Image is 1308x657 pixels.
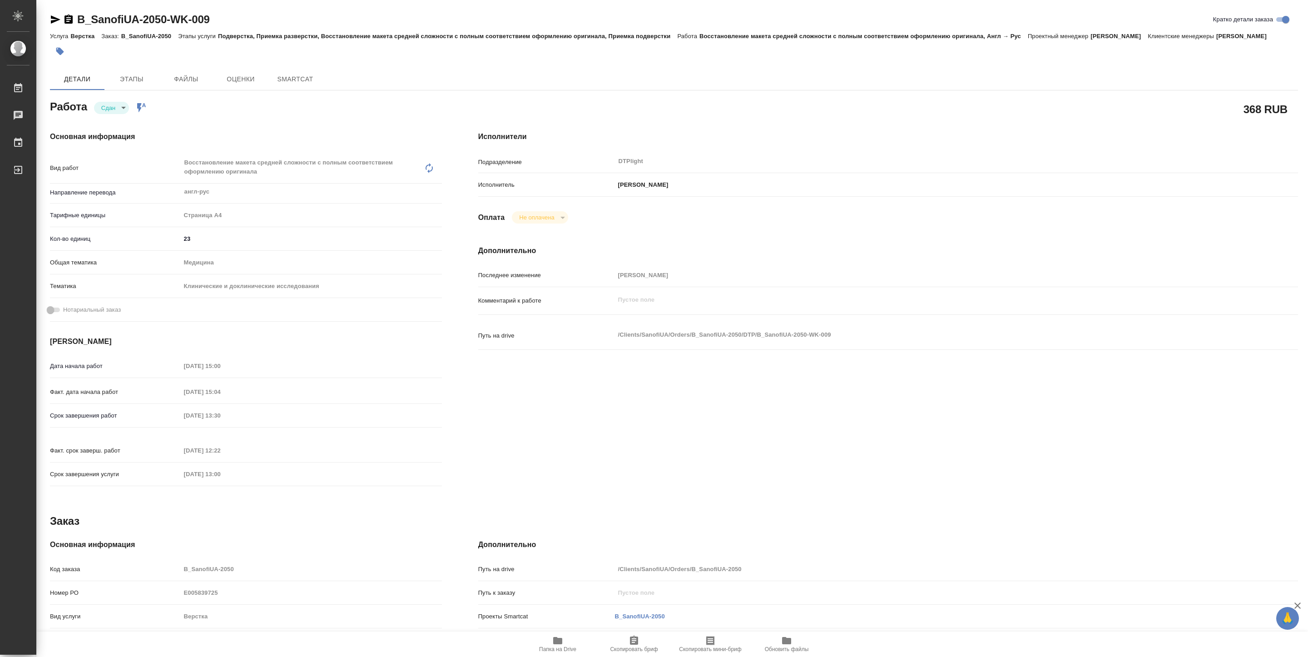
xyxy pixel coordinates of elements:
[478,271,615,280] p: Последнее изменение
[164,74,208,85] span: Файлы
[181,385,260,398] input: Пустое поле
[615,562,1230,576] input: Пустое поле
[478,131,1298,142] h4: Исполнители
[178,33,218,40] p: Этапы услуги
[181,232,442,245] input: ✎ Введи что-нибудь
[478,331,615,340] p: Путь на drive
[478,158,615,167] p: Подразделение
[1213,15,1273,24] span: Кратко детали заказа
[615,586,1230,599] input: Пустое поле
[63,305,121,314] span: Нотариальный заказ
[478,612,615,621] p: Проекты Smartcat
[1148,33,1216,40] p: Клиентские менеджеры
[219,74,263,85] span: Оценки
[181,409,260,422] input: Пустое поле
[50,98,87,114] h2: Работа
[99,104,118,112] button: Сдан
[765,646,809,652] span: Обновить файлы
[50,336,442,347] h4: [PERSON_NAME]
[50,131,442,142] h4: Основная информация
[1216,33,1273,40] p: [PERSON_NAME]
[615,180,669,189] p: [PERSON_NAME]
[50,588,181,597] p: Номер РО
[50,470,181,479] p: Срок завершения услуги
[1244,101,1288,117] h2: 368 RUB
[50,362,181,371] p: Дата начала работ
[512,211,568,224] div: Сдан
[615,327,1230,343] textarea: /Clients/SanofiUA/Orders/B_SanofiUA-2050/DTP/B_SanofiUA-2050-WK-009
[110,74,154,85] span: Этапы
[677,33,699,40] p: Работа
[50,41,70,61] button: Добавить тэг
[596,632,672,657] button: Скопировать бриф
[181,562,442,576] input: Пустое поле
[273,74,317,85] span: SmartCat
[478,539,1298,550] h4: Дополнительно
[615,269,1230,282] input: Пустое поле
[181,444,260,457] input: Пустое поле
[478,245,1298,256] h4: Дополнительно
[181,359,260,373] input: Пустое поле
[478,588,615,597] p: Путь к заказу
[70,33,101,40] p: Верстка
[50,164,181,173] p: Вид работ
[63,14,74,25] button: Скопировать ссылку
[610,646,658,652] span: Скопировать бриф
[121,33,178,40] p: B_SanofiUA-2050
[50,33,70,40] p: Услуга
[478,212,505,223] h4: Оплата
[615,613,665,620] a: B_SanofiUA-2050
[50,565,181,574] p: Код заказа
[699,33,1028,40] p: Восстановление макета средней сложности с полным соответствием оформлению оригинала, Англ → Рус
[1090,33,1148,40] p: [PERSON_NAME]
[50,388,181,397] p: Факт. дата начала работ
[181,610,442,623] input: Пустое поле
[1280,609,1295,628] span: 🙏
[50,234,181,244] p: Кол-во единиц
[516,214,557,221] button: Не оплачена
[50,411,181,420] p: Срок завершения работ
[50,446,181,455] p: Факт. срок заверш. работ
[478,180,615,189] p: Исполнитель
[50,612,181,621] p: Вид услуги
[539,646,576,652] span: Папка на Drive
[181,208,442,223] div: Страница А4
[181,586,442,599] input: Пустое поле
[55,74,99,85] span: Детали
[218,33,677,40] p: Подверстка, Приемка разверстки, Восстановление макета средней сложности с полным соответствием оф...
[672,632,748,657] button: Скопировать мини-бриф
[50,258,181,267] p: Общая тематика
[50,211,181,220] p: Тарифные единицы
[94,102,129,114] div: Сдан
[520,632,596,657] button: Папка на Drive
[1028,33,1090,40] p: Проектный менеджер
[50,14,61,25] button: Скопировать ссылку для ЯМессенджера
[77,13,210,25] a: B_SanofiUA-2050-WK-009
[181,279,442,294] div: Клинические и доклинические исследования
[101,33,121,40] p: Заказ:
[1276,607,1299,630] button: 🙏
[50,514,79,528] h2: Заказ
[679,646,741,652] span: Скопировать мини-бриф
[181,255,442,270] div: Медицина
[181,468,260,481] input: Пустое поле
[478,296,615,305] p: Комментарий к работе
[50,282,181,291] p: Тематика
[478,565,615,574] p: Путь на drive
[50,188,181,197] p: Направление перевода
[50,539,442,550] h4: Основная информация
[748,632,825,657] button: Обновить файлы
